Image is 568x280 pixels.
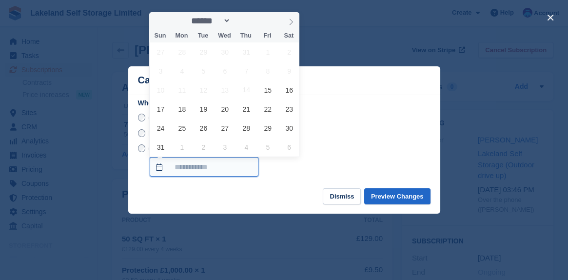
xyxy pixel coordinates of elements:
[215,100,235,119] span: August 20, 2025
[280,138,299,157] span: September 6, 2025
[148,145,202,153] span: On a custom date
[151,119,170,138] span: August 24, 2025
[280,100,299,119] span: August 23, 2025
[280,42,299,61] span: August 2, 2025
[237,42,256,61] span: July 31, 2025
[215,80,235,100] span: August 13, 2025
[148,130,185,138] span: Immediately
[215,42,235,61] span: July 30, 2025
[258,61,277,80] span: August 8, 2025
[323,188,361,204] button: Dismiss
[138,114,146,121] input: Cancel at end of term - [DATE]
[151,80,170,100] span: August 10, 2025
[151,61,170,80] span: August 3, 2025
[194,138,213,157] span: September 2, 2025
[258,119,277,138] span: August 29, 2025
[173,138,192,157] span: September 1, 2025
[148,114,241,122] span: Cancel at end of term - [DATE]
[215,119,235,138] span: August 27, 2025
[173,80,192,100] span: August 11, 2025
[258,138,277,157] span: September 5, 2025
[188,16,231,26] select: Month
[138,75,232,86] p: Cancel Subscription
[194,100,213,119] span: August 19, 2025
[280,61,299,80] span: August 9, 2025
[280,80,299,100] span: August 16, 2025
[194,80,213,100] span: August 12, 2025
[151,42,170,61] span: July 27, 2025
[237,100,256,119] span: August 21, 2025
[543,10,558,25] button: close
[151,100,170,119] span: August 17, 2025
[237,61,256,80] span: August 7, 2025
[194,119,213,138] span: August 26, 2025
[278,33,299,39] span: Sat
[173,61,192,80] span: August 4, 2025
[237,119,256,138] span: August 28, 2025
[173,42,192,61] span: July 28, 2025
[171,33,192,39] span: Mon
[194,42,213,61] span: July 29, 2025
[280,119,299,138] span: August 30, 2025
[149,33,171,39] span: Sun
[215,138,235,157] span: September 3, 2025
[150,157,258,177] input: On a custom date
[192,33,214,39] span: Tue
[138,98,431,108] label: When do you want to cancel the subscription?
[235,33,256,39] span: Thu
[364,188,431,204] button: Preview Changes
[258,80,277,100] span: August 15, 2025
[173,119,192,138] span: August 25, 2025
[194,61,213,80] span: August 5, 2025
[258,100,277,119] span: August 22, 2025
[237,80,256,100] span: August 14, 2025
[237,138,256,157] span: September 4, 2025
[138,144,146,152] input: On a custom date
[138,129,146,137] input: Immediately
[214,33,235,39] span: Wed
[173,100,192,119] span: August 18, 2025
[215,61,235,80] span: August 6, 2025
[258,42,277,61] span: August 1, 2025
[231,16,261,26] input: Year
[151,138,170,157] span: August 31, 2025
[256,33,278,39] span: Fri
